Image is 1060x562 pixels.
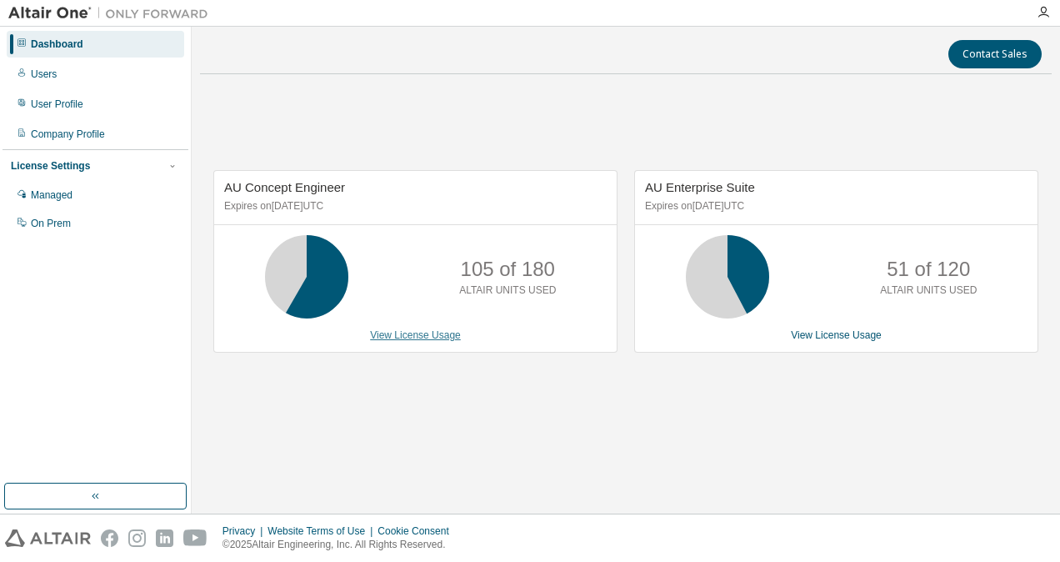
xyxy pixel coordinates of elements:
[31,68,57,81] div: Users
[31,38,83,51] div: Dashboard
[31,217,71,230] div: On Prem
[8,5,217,22] img: Altair One
[645,180,755,194] span: AU Enterprise Suite
[267,524,377,538] div: Website Terms of Use
[31,98,83,111] div: User Profile
[5,529,91,547] img: altair_logo.svg
[645,199,1023,213] p: Expires on [DATE] UTC
[128,529,146,547] img: instagram.svg
[224,180,345,194] span: AU Concept Engineer
[222,524,267,538] div: Privacy
[224,199,602,213] p: Expires on [DATE] UTC
[880,284,977,298] p: ALTAIR UNITS USED
[459,284,556,298] p: ALTAIR UNITS USED
[461,255,555,284] p: 105 of 180
[377,524,458,538] div: Cookie Consent
[156,529,173,547] img: linkedin.svg
[887,255,970,284] p: 51 of 120
[222,538,459,552] p: © 2025 Altair Engineering, Inc. All Rights Reserved.
[11,159,90,173] div: License Settings
[370,329,461,341] a: View License Usage
[31,128,105,141] div: Company Profile
[948,40,1042,68] button: Contact Sales
[101,529,118,547] img: facebook.svg
[791,329,882,341] a: View License Usage
[31,188,72,202] div: Managed
[183,529,207,547] img: youtube.svg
